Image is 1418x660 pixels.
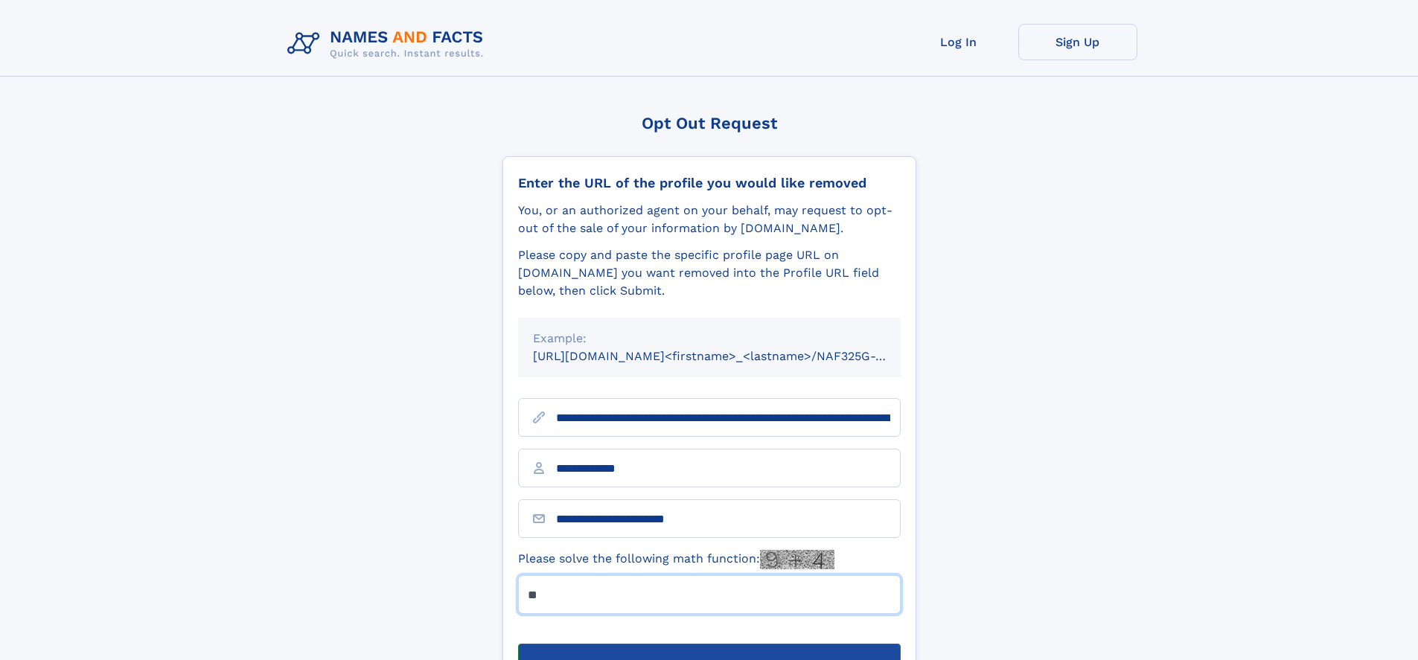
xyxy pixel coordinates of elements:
[518,550,834,569] label: Please solve the following math function:
[1018,24,1137,60] a: Sign Up
[899,24,1018,60] a: Log In
[502,114,916,132] div: Opt Out Request
[533,330,886,347] div: Example:
[281,24,496,64] img: Logo Names and Facts
[533,349,929,363] small: [URL][DOMAIN_NAME]<firstname>_<lastname>/NAF325G-xxxxxxxx
[518,202,901,237] div: You, or an authorized agent on your behalf, may request to opt-out of the sale of your informatio...
[518,246,901,300] div: Please copy and paste the specific profile page URL on [DOMAIN_NAME] you want removed into the Pr...
[518,175,901,191] div: Enter the URL of the profile you would like removed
